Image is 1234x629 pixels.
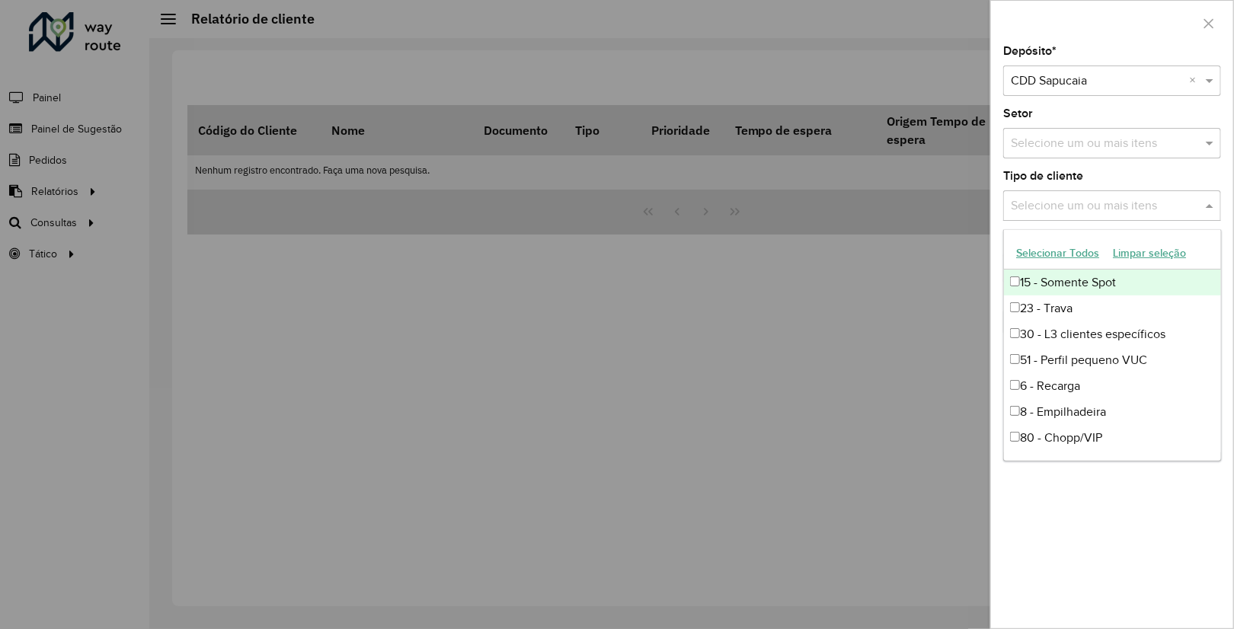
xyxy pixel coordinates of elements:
label: Tipo de cliente [1003,167,1083,185]
button: Limpar seleção [1106,241,1193,265]
div: 15 - Somente Spot [1004,270,1220,295]
div: 30 - L3 clientes específicos [1004,321,1220,347]
div: 81 - Zé Delivery [1004,451,1220,477]
ng-dropdown-panel: Options list [1003,229,1221,461]
div: 80 - Chopp/VIP [1004,425,1220,451]
span: Clear all [1189,72,1202,90]
button: Selecionar Todos [1009,241,1106,265]
label: Depósito [1003,42,1057,60]
div: 6 - Recarga [1004,373,1220,399]
label: Setor [1003,104,1033,123]
div: 23 - Trava [1004,295,1220,321]
div: 8 - Empilhadeira [1004,399,1220,425]
div: 51 - Perfil pequeno VUC [1004,347,1220,373]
